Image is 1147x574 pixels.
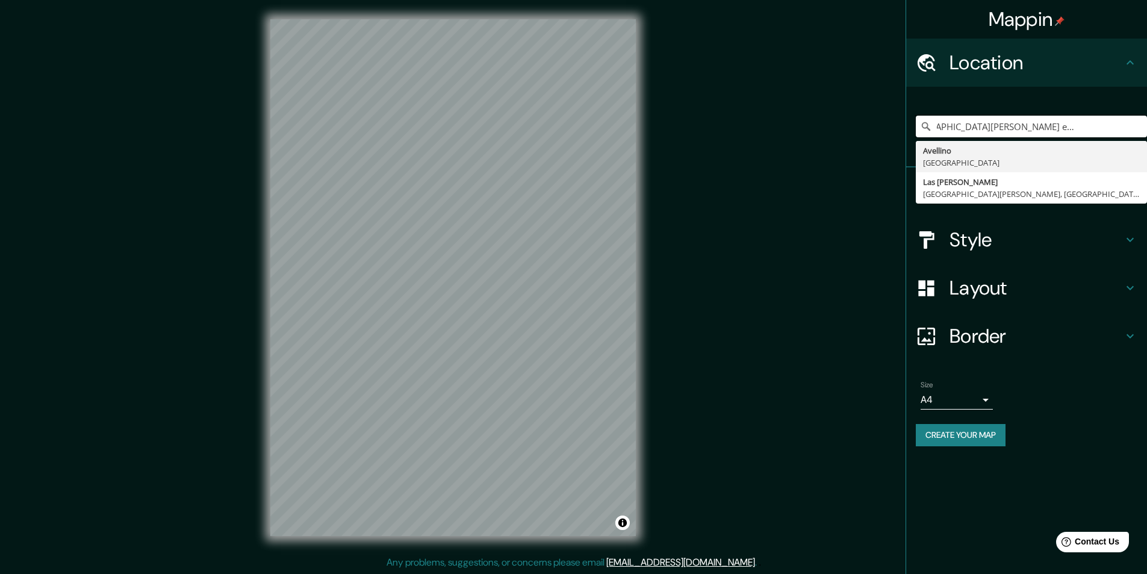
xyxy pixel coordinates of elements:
div: Avellino [923,145,1140,157]
label: Size [921,380,933,390]
h4: Style [950,228,1123,252]
button: Create your map [916,424,1006,446]
div: A4 [921,390,993,410]
input: Pick your city or area [916,116,1147,137]
div: Las [PERSON_NAME] [923,176,1140,188]
canvas: Map [270,19,636,536]
div: [GEOGRAPHIC_DATA] [923,157,1140,169]
p: Any problems, suggestions, or concerns please email . [387,555,757,570]
h4: Location [950,51,1123,75]
h4: Border [950,324,1123,348]
button: Toggle attribution [615,516,630,530]
div: Border [906,312,1147,360]
h4: Layout [950,276,1123,300]
div: . [757,555,759,570]
a: [EMAIL_ADDRESS][DOMAIN_NAME] [606,556,755,569]
img: pin-icon.png [1055,16,1065,26]
iframe: Help widget launcher [1040,527,1134,561]
div: [GEOGRAPHIC_DATA][PERSON_NAME], [GEOGRAPHIC_DATA] [923,188,1140,200]
div: Location [906,39,1147,87]
h4: Mappin [989,7,1065,31]
div: Pins [906,167,1147,216]
div: Style [906,216,1147,264]
div: Layout [906,264,1147,312]
h4: Pins [950,179,1123,204]
div: . [759,555,761,570]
